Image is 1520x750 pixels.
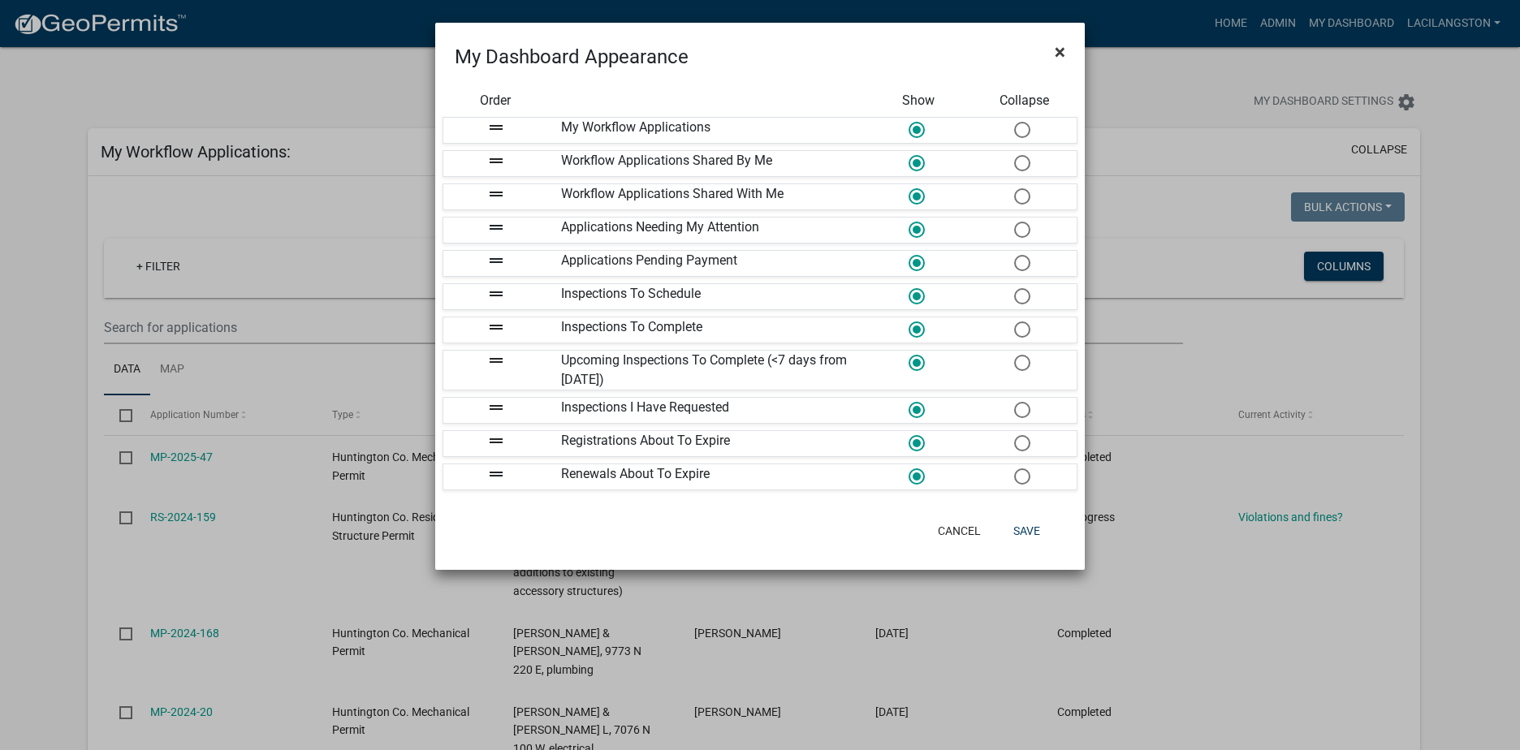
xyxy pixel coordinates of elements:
div: Applications Needing My Attention [549,218,866,243]
div: Inspections I Have Requested [549,398,866,423]
span: × [1055,41,1065,63]
i: drag_handle [486,317,506,337]
h4: My Dashboard Appearance [455,42,689,71]
div: Renewals About To Expire [549,464,866,489]
button: Cancel [925,516,994,545]
div: Workflow Applications Shared By Me [549,151,866,176]
i: drag_handle [486,251,506,270]
i: drag_handle [486,184,506,204]
div: Applications Pending Payment [549,251,866,276]
button: Save [1000,516,1053,545]
i: drag_handle [486,431,506,450]
button: Close [1042,29,1078,75]
div: Registrations About To Expire [549,431,866,456]
i: drag_handle [486,218,506,237]
i: drag_handle [486,351,506,370]
div: Order [443,91,548,110]
div: Inspections To Schedule [549,284,866,309]
i: drag_handle [486,398,506,417]
div: Inspections To Complete [549,317,866,343]
i: drag_handle [486,284,506,304]
div: Workflow Applications Shared With Me [549,184,866,209]
i: drag_handle [486,118,506,137]
div: Upcoming Inspections To Complete (<7 days from [DATE]) [549,351,866,390]
div: Show [866,91,971,110]
i: drag_handle [486,464,506,484]
div: Collapse [972,91,1077,110]
i: drag_handle [486,151,506,170]
div: My Workflow Applications [549,118,866,143]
